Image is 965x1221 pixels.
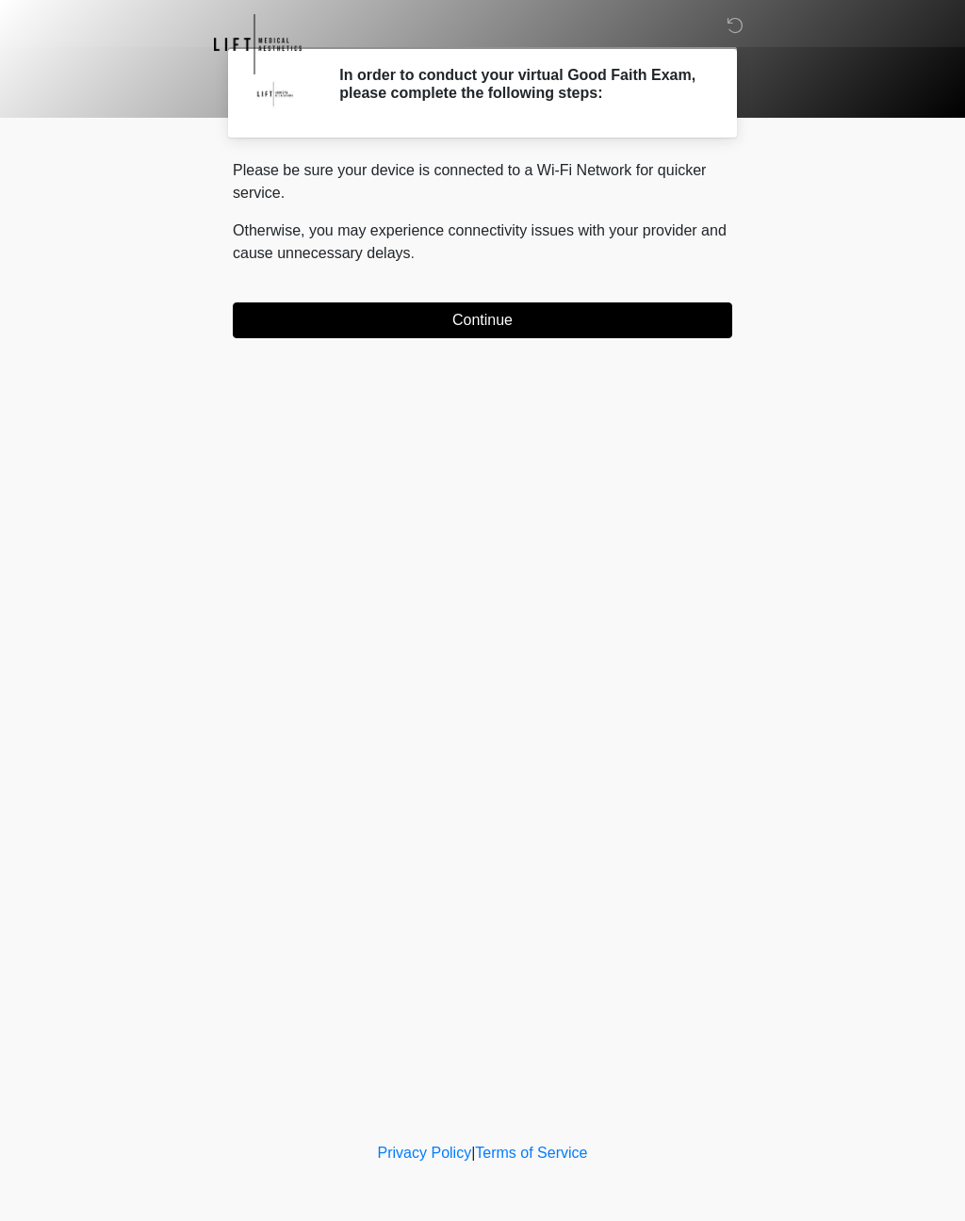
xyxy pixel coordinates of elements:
[233,159,732,204] p: Please be sure your device is connected to a Wi-Fi Network for quicker service.
[247,66,303,122] img: Agent Avatar
[378,1145,472,1161] a: Privacy Policy
[214,14,302,74] img: Lift Medical Aesthetics Logo
[233,220,732,265] p: Otherwise, you may experience connectivity issues with your provider and cause unnecessary delays
[411,245,415,261] span: .
[471,1145,475,1161] a: |
[475,1145,587,1161] a: Terms of Service
[233,302,732,338] button: Continue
